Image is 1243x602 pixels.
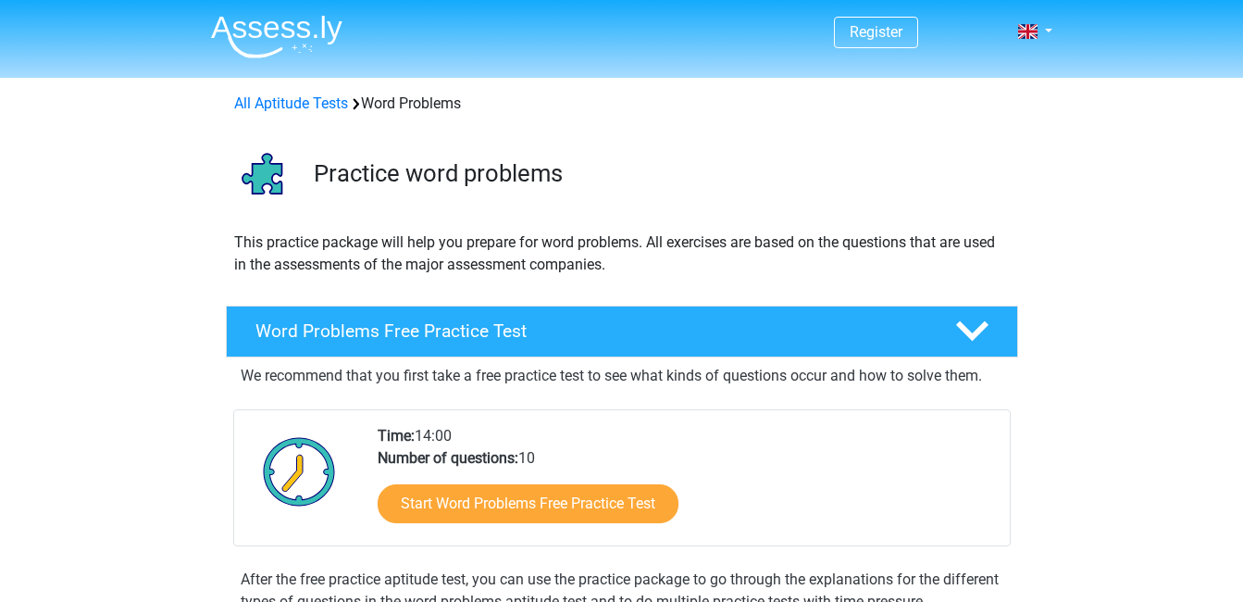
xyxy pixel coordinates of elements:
[253,425,346,518] img: Clock
[234,232,1010,276] p: This practice package will help you prepare for word problems. All exercises are based on the que...
[314,159,1003,188] h3: Practice word problems
[227,137,305,216] img: word problems
[364,425,1009,546] div: 14:00 10
[255,320,926,342] h4: Word Problems Free Practice Test
[378,427,415,445] b: Time:
[241,365,1003,387] p: We recommend that you first take a free practice test to see what kinds of questions occur and ho...
[378,484,678,523] a: Start Word Problems Free Practice Test
[218,306,1025,357] a: Word Problems Free Practice Test
[234,94,348,112] a: All Aptitude Tests
[211,15,342,58] img: Assessly
[227,93,1017,115] div: Word Problems
[850,23,902,41] a: Register
[378,449,518,467] b: Number of questions:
